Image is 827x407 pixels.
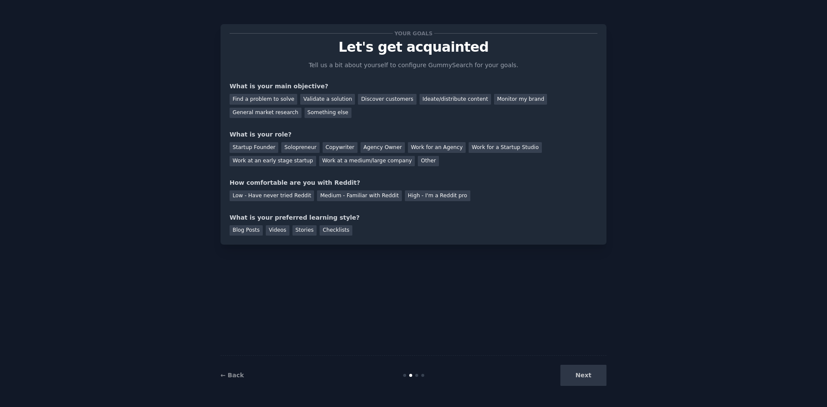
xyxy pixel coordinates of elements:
[317,190,401,201] div: Medium - Familiar with Reddit
[230,156,316,167] div: Work at an early stage startup
[358,94,416,105] div: Discover customers
[319,156,415,167] div: Work at a medium/large company
[230,178,597,187] div: How comfortable are you with Reddit?
[266,225,289,236] div: Videos
[281,142,319,153] div: Solopreneur
[323,142,358,153] div: Copywriter
[361,142,405,153] div: Agency Owner
[230,225,263,236] div: Blog Posts
[305,108,351,118] div: Something else
[230,94,297,105] div: Find a problem to solve
[300,94,355,105] div: Validate a solution
[320,225,352,236] div: Checklists
[230,82,597,91] div: What is your main objective?
[418,156,439,167] div: Other
[230,142,278,153] div: Startup Founder
[230,130,597,139] div: What is your role?
[469,142,541,153] div: Work for a Startup Studio
[230,213,597,222] div: What is your preferred learning style?
[393,29,434,38] span: Your goals
[292,225,317,236] div: Stories
[230,40,597,55] p: Let's get acquainted
[230,108,302,118] div: General market research
[494,94,547,105] div: Monitor my brand
[305,61,522,70] p: Tell us a bit about yourself to configure GummySearch for your goals.
[408,142,466,153] div: Work for an Agency
[221,372,244,379] a: ← Back
[420,94,491,105] div: Ideate/distribute content
[405,190,470,201] div: High - I'm a Reddit pro
[230,190,314,201] div: Low - Have never tried Reddit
